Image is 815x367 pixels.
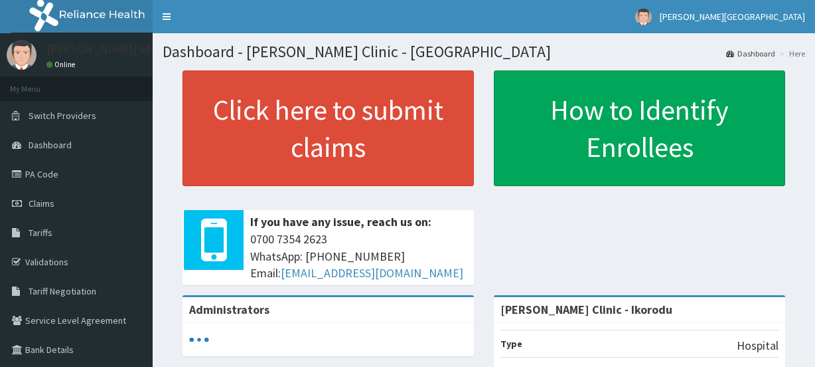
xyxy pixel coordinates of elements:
b: If you have any issue, reach us on: [250,214,431,229]
h1: Dashboard - [PERSON_NAME] Clinic - [GEOGRAPHIC_DATA] [163,43,805,61]
b: Administrators [189,302,269,317]
a: Dashboard [726,48,775,59]
p: Hospital [737,337,778,354]
span: Switch Providers [29,110,96,122]
img: User Image [635,9,652,25]
span: Dashboard [29,139,72,151]
a: [EMAIL_ADDRESS][DOMAIN_NAME] [281,265,463,281]
span: Claims [29,197,54,209]
img: User Image [7,40,37,70]
li: Here [777,48,805,59]
span: [PERSON_NAME][GEOGRAPHIC_DATA] [660,11,805,23]
span: 0700 7354 2623 WhatsApp: [PHONE_NUMBER] Email: [250,231,467,282]
svg: audio-loading [189,330,209,350]
a: How to Identify Enrollees [494,70,785,186]
b: Type [500,338,522,350]
strong: [PERSON_NAME] Clinic - Ikorodu [500,302,672,317]
a: Online [46,60,78,69]
p: [PERSON_NAME][GEOGRAPHIC_DATA] [46,43,243,55]
span: Tariffs [29,227,52,239]
span: Tariff Negotiation [29,285,96,297]
a: Click here to submit claims [183,70,474,186]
